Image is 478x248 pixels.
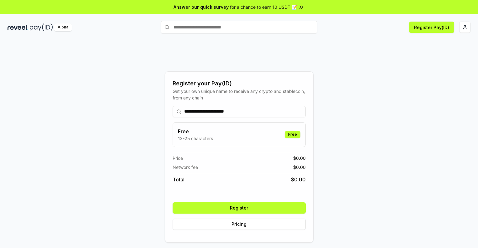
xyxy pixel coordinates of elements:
[173,164,198,170] span: Network fee
[174,4,229,10] span: Answer our quick survey
[173,176,184,183] span: Total
[291,176,306,183] span: $ 0.00
[293,164,306,170] span: $ 0.00
[293,155,306,161] span: $ 0.00
[178,128,213,135] h3: Free
[173,88,306,101] div: Get your own unique name to receive any crypto and stablecoin, from any chain
[30,23,53,31] img: pay_id
[54,23,72,31] div: Alpha
[230,4,297,10] span: for a chance to earn 10 USDT 📝
[178,135,213,142] p: 13-25 characters
[409,22,454,33] button: Register Pay(ID)
[173,79,306,88] div: Register your Pay(ID)
[285,131,300,138] div: Free
[8,23,29,31] img: reveel_dark
[173,155,183,161] span: Price
[173,219,306,230] button: Pricing
[173,202,306,214] button: Register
